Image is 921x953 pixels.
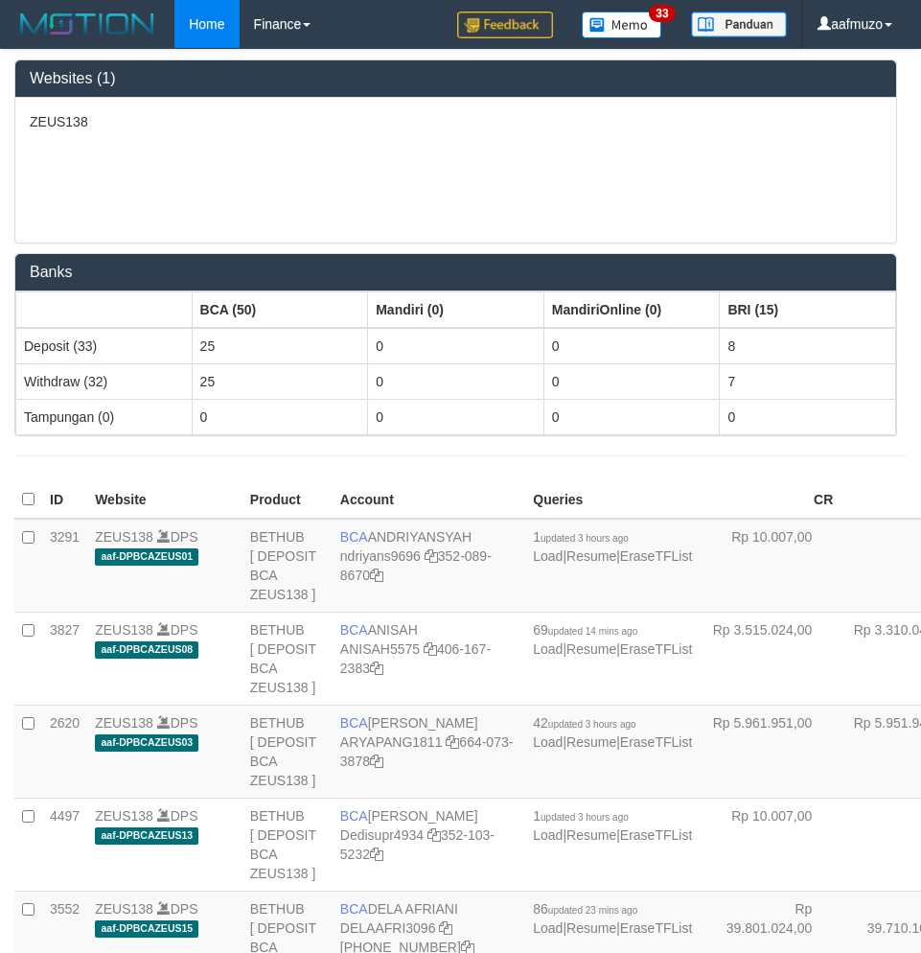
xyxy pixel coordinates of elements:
a: EraseTFList [620,641,692,657]
td: BETHUB [ DEPOSIT BCA ZEUS138 ] [242,519,333,613]
td: 0 [192,399,368,434]
span: aaf-DPBCAZEUS03 [95,734,198,751]
a: Resume [566,734,616,750]
td: ANISAH 406-167-2383 [333,612,525,705]
span: aaf-DPBCAZEUS13 [95,827,198,844]
img: Feedback.jpg [457,12,553,38]
span: 1 [533,808,629,824]
span: | | [533,715,692,750]
a: Resume [566,548,616,564]
th: Group: activate to sort column ascending [368,291,544,328]
td: Withdraw (32) [16,363,193,399]
a: Load [533,827,563,843]
a: Copy ARYAPANG1811 to clipboard [446,734,459,750]
td: ANDRIYANSYAH 352-089-8670 [333,519,525,613]
td: DPS [87,519,242,613]
th: Group: activate to sort column ascending [720,291,896,328]
a: Resume [566,641,616,657]
td: 0 [543,399,720,434]
span: updated 3 hours ago [548,719,636,730]
span: updated 3 hours ago [541,533,629,544]
td: 25 [192,363,368,399]
td: BETHUB [ DEPOSIT BCA ZEUS138 ] [242,612,333,705]
span: | | [533,901,692,936]
td: DPS [87,612,242,705]
td: DPS [87,705,242,798]
td: 2620 [42,705,87,798]
h3: Websites (1) [30,70,882,87]
a: EraseTFList [620,734,692,750]
span: 69 [533,622,637,638]
span: 33 [649,5,675,22]
a: Load [533,734,563,750]
th: Website [87,481,242,519]
a: DELAAFRI3096 [340,920,436,936]
th: Queries [525,481,700,519]
td: DPS [87,798,242,891]
span: 42 [533,715,635,731]
a: ZEUS138 [95,901,153,917]
span: BCA [340,715,368,731]
a: ANISAH5575 [340,641,420,657]
a: Copy 3520898670 to clipboard [370,568,383,583]
a: EraseTFList [620,920,692,936]
span: | | [533,529,692,564]
span: BCA [340,901,368,917]
th: Group: activate to sort column ascending [16,291,193,328]
td: 0 [543,328,720,364]
td: 0 [368,399,544,434]
td: 3291 [42,519,87,613]
a: ZEUS138 [95,529,153,545]
th: ID [42,481,87,519]
p: ZEUS138 [30,112,882,131]
a: Copy ndriyans9696 to clipboard [425,548,438,564]
span: updated 3 hours ago [541,812,629,823]
span: BCA [340,622,368,638]
td: 8 [720,328,896,364]
th: Account [333,481,525,519]
a: Resume [566,827,616,843]
span: | | [533,808,692,843]
td: [PERSON_NAME] 352-103-5232 [333,798,525,891]
th: Product [242,481,333,519]
td: Rp 10.007,00 [700,519,840,613]
td: Rp 5.961.951,00 [700,705,840,798]
a: Copy 6640733878 to clipboard [370,754,383,769]
span: 1 [533,529,629,545]
h3: Banks [30,264,882,281]
a: Load [533,920,563,936]
span: aaf-DPBCAZEUS15 [95,920,198,937]
td: 0 [720,399,896,434]
a: Copy ANISAH5575 to clipboard [424,641,437,657]
img: panduan.png [691,12,787,37]
span: updated 14 mins ago [548,626,637,637]
th: Group: activate to sort column ascending [192,291,368,328]
td: 25 [192,328,368,364]
td: Tampungan (0) [16,399,193,434]
span: aaf-DPBCAZEUS01 [95,548,198,565]
td: [PERSON_NAME] 664-073-3878 [333,705,525,798]
td: 4497 [42,798,87,891]
a: ZEUS138 [95,808,153,824]
span: updated 23 mins ago [548,905,637,916]
td: BETHUB [ DEPOSIT BCA ZEUS138 ] [242,705,333,798]
span: BCA [340,529,368,545]
span: aaf-DPBCAZEUS08 [95,641,198,658]
a: Copy DELAAFRI3096 to clipboard [439,920,452,936]
a: Copy Dedisupr4934 to clipboard [427,827,441,843]
td: 0 [543,363,720,399]
img: Button%20Memo.svg [582,12,662,38]
th: CR [700,481,840,519]
td: 7 [720,363,896,399]
span: | | [533,622,692,657]
td: 0 [368,363,544,399]
a: Copy 4061672383 to clipboard [370,661,383,676]
td: Rp 10.007,00 [700,798,840,891]
td: 0 [368,328,544,364]
a: ZEUS138 [95,715,153,731]
a: ndriyans9696 [340,548,421,564]
a: Load [533,548,563,564]
td: 3827 [42,612,87,705]
span: BCA [340,808,368,824]
a: Dedisupr4934 [340,827,424,843]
